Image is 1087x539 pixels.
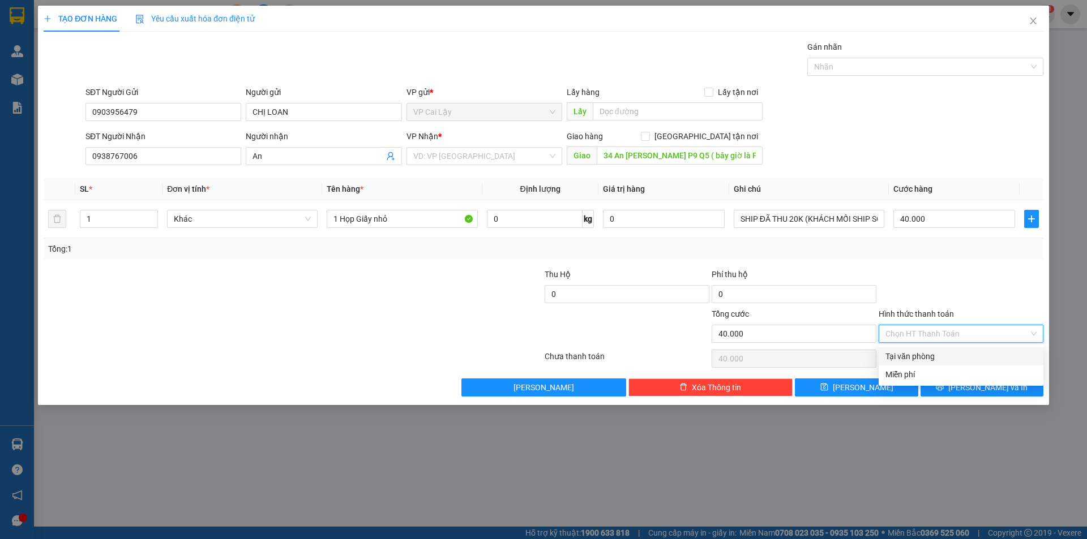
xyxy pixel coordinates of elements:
[593,102,763,120] input: Dọc đường
[135,15,144,24] img: icon
[807,42,842,51] label: Gán nhãn
[513,381,574,394] span: [PERSON_NAME]
[386,152,395,161] span: user-add
[80,184,89,193] span: SL
[713,86,763,98] span: Lấy tận nơi
[44,14,117,23] span: TẠO ĐƠN HÀNG
[1025,214,1038,223] span: plus
[729,178,889,200] th: Ghi chú
[650,130,763,143] span: [GEOGRAPHIC_DATA] tận nơi
[628,378,793,396] button: deleteXóa Thông tin
[936,383,944,392] span: printer
[567,132,603,141] span: Giao hàng
[85,86,241,98] div: SĐT Người Gửi
[327,184,363,193] span: Tên hàng
[543,350,711,370] div: Chưa thanh toán
[48,210,66,228] button: delete
[692,381,741,394] span: Xóa Thông tin
[833,381,893,394] span: [PERSON_NAME]
[85,130,241,143] div: SĐT Người Nhận
[48,243,420,255] div: Tổng: 1
[406,132,438,141] span: VP Nhận
[1024,210,1039,228] button: plus
[948,381,1028,394] span: [PERSON_NAME] và In
[246,130,401,143] div: Người nhận
[893,184,932,193] span: Cước hàng
[44,15,52,23] span: plus
[135,14,255,23] span: Yêu cầu xuất hóa đơn điện tử
[406,86,562,98] div: VP gửi
[246,86,401,98] div: Người gửi
[583,210,594,228] span: kg
[885,350,1037,363] div: Tại văn phòng
[1017,6,1049,37] button: Close
[1029,16,1038,25] span: close
[921,378,1043,396] button: printer[PERSON_NAME] và In
[567,146,597,165] span: Giao
[679,383,687,392] span: delete
[820,383,828,392] span: save
[545,270,571,279] span: Thu Hộ
[567,88,600,97] span: Lấy hàng
[461,378,626,396] button: [PERSON_NAME]
[795,378,918,396] button: save[PERSON_NAME]
[413,104,555,120] span: VP Cai Lậy
[879,309,954,318] label: Hình thức thanh toán
[174,210,311,227] span: Khác
[603,184,645,193] span: Giá trị hàng
[167,184,209,193] span: Đơn vị tính
[567,102,593,120] span: Lấy
[712,309,749,318] span: Tổng cước
[597,146,763,165] input: Dọc đường
[885,368,1037,381] div: Miễn phí
[520,184,560,193] span: Định lượng
[327,210,477,228] input: VD: Bàn, Ghế
[603,210,725,228] input: 0
[712,268,876,285] div: Phí thu hộ
[734,210,884,228] input: Ghi Chú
